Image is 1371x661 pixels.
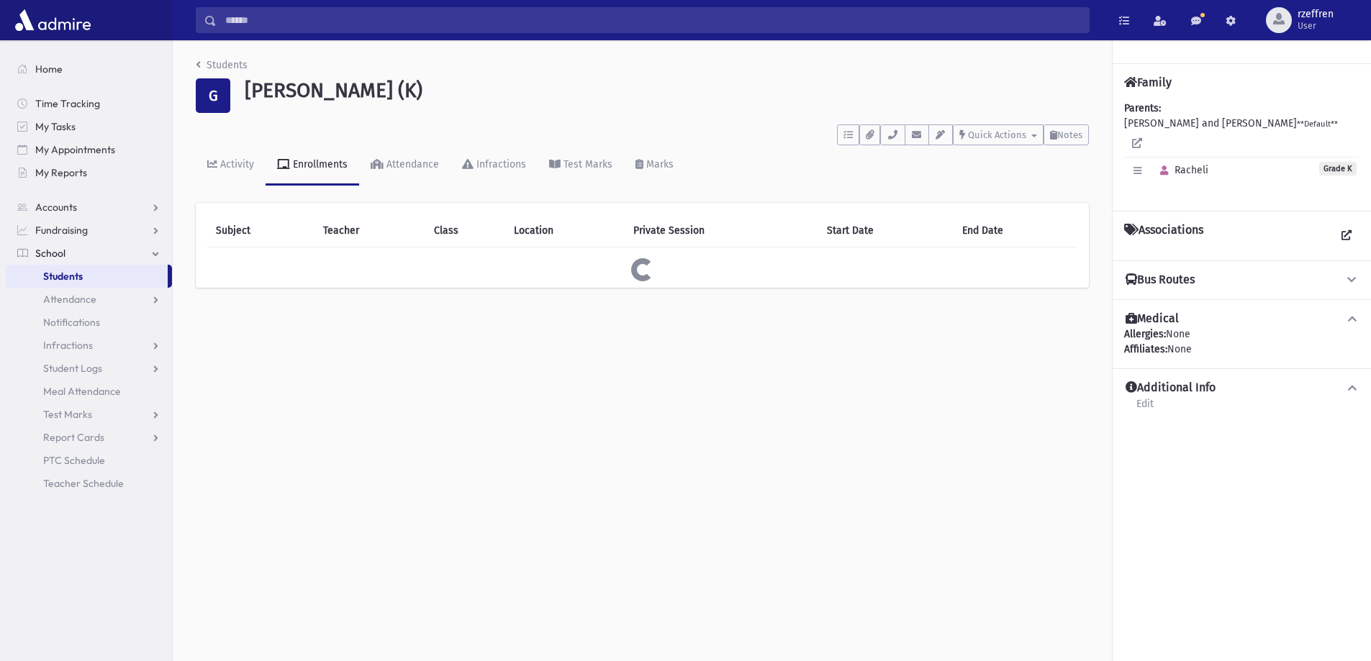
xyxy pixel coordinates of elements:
[6,311,172,334] a: Notifications
[43,385,121,398] span: Meal Attendance
[1124,311,1359,327] button: Medical
[196,58,248,78] nav: breadcrumb
[35,97,100,110] span: Time Tracking
[1124,380,1359,396] button: Additional Info
[35,63,63,76] span: Home
[43,408,92,421] span: Test Marks
[1124,223,1203,249] h4: Associations
[384,158,439,170] div: Attendance
[6,92,172,115] a: Time Tracking
[953,124,1044,145] button: Quick Actions
[43,454,105,467] span: PTC Schedule
[1124,342,1359,357] div: None
[6,196,172,219] a: Accounts
[315,214,425,247] th: Teacher
[1124,101,1359,199] div: [PERSON_NAME] and [PERSON_NAME]
[6,161,172,184] a: My Reports
[12,6,94,35] img: AdmirePro
[35,201,77,214] span: Accounts
[818,214,954,247] th: Start Date
[6,138,172,161] a: My Appointments
[35,224,88,237] span: Fundraising
[1136,396,1154,421] a: Edit
[451,145,538,186] a: Infractions
[1044,124,1089,145] button: Notes
[43,362,102,375] span: Student Logs
[359,145,451,186] a: Attendance
[505,214,625,247] th: Location
[196,145,266,186] a: Activity
[1334,223,1359,249] a: View all Associations
[538,145,624,186] a: Test Marks
[6,357,172,380] a: Student Logs
[6,219,172,242] a: Fundraising
[1298,9,1334,20] span: rzeffren
[43,316,100,329] span: Notifications
[207,214,315,247] th: Subject
[1124,343,1167,355] b: Affiliates:
[6,288,172,311] a: Attendance
[1124,328,1166,340] b: Allergies:
[425,214,505,247] th: Class
[1126,380,1216,396] h4: Additional Info
[6,265,168,288] a: Students
[968,129,1026,140] span: Quick Actions
[561,158,612,170] div: Test Marks
[43,477,124,490] span: Teacher Schedule
[6,242,172,265] a: School
[35,143,115,156] span: My Appointments
[43,431,104,444] span: Report Cards
[35,120,76,133] span: My Tasks
[6,403,172,426] a: Test Marks
[954,214,1077,247] th: End Date
[1124,273,1359,288] button: Bus Routes
[1124,102,1161,114] b: Parents:
[35,247,65,260] span: School
[6,58,172,81] a: Home
[43,270,83,283] span: Students
[6,449,172,472] a: PTC Schedule
[35,166,87,179] span: My Reports
[474,158,526,170] div: Infractions
[217,158,254,170] div: Activity
[266,145,359,186] a: Enrollments
[217,7,1089,33] input: Search
[43,293,96,306] span: Attendance
[1298,20,1334,32] span: User
[43,339,93,352] span: Infractions
[290,158,348,170] div: Enrollments
[1319,162,1357,175] span: Grade K
[6,380,172,403] a: Meal Attendance
[245,78,1089,103] h1: [PERSON_NAME] (K)
[624,145,685,186] a: Marks
[643,158,674,170] div: Marks
[625,214,818,247] th: Private Session
[6,115,172,138] a: My Tasks
[1154,164,1208,176] span: Racheli
[1126,273,1195,288] h4: Bus Routes
[196,78,230,113] div: G
[1057,129,1082,140] span: Notes
[6,334,172,357] a: Infractions
[6,426,172,449] a: Report Cards
[1126,311,1179,327] h4: Medical
[196,59,248,71] a: Students
[6,472,172,495] a: Teacher Schedule
[1124,327,1359,357] div: None
[1124,76,1172,89] h4: Family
